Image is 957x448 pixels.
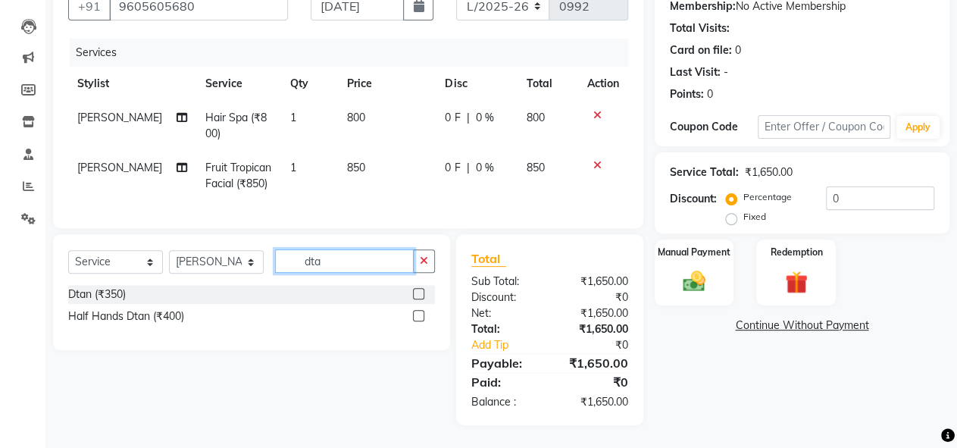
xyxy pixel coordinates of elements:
th: Action [578,67,628,101]
img: _gift.svg [778,268,815,296]
div: Discount: [460,290,549,305]
div: Total Visits: [670,20,730,36]
label: Manual Payment [658,246,730,259]
label: Redemption [770,246,822,259]
div: Dtan (₹350) [68,287,126,302]
div: Discount: [670,191,717,207]
span: Fruit Tropican Facial (₹850) [205,161,271,190]
div: ₹0 [549,290,639,305]
label: Fixed [743,210,766,224]
div: Points: [670,86,704,102]
span: 850 [527,161,545,174]
span: 850 [346,161,364,174]
img: _cash.svg [676,268,713,294]
label: Percentage [743,190,792,204]
a: Continue Without Payment [658,318,946,334]
input: Search or Scan [275,249,414,273]
div: Last Visit: [670,64,721,80]
div: ₹1,650.00 [549,354,639,372]
div: Coupon Code [670,119,758,135]
th: Qty [281,67,338,101]
th: Price [337,67,436,101]
span: [PERSON_NAME] [77,111,162,124]
span: 800 [527,111,545,124]
span: 0 F [445,110,460,126]
div: Payable: [460,354,549,372]
div: Service Total: [670,164,739,180]
div: Paid: [460,373,549,391]
th: Disc [436,67,518,101]
div: ₹1,650.00 [745,164,793,180]
span: | [466,160,469,176]
div: Card on file: [670,42,732,58]
span: [PERSON_NAME] [77,161,162,174]
span: 1 [290,161,296,174]
span: 0 % [475,110,493,126]
div: Balance : [460,394,549,410]
div: ₹0 [549,373,639,391]
div: 0 [735,42,741,58]
div: Sub Total: [460,274,549,290]
span: 1 [290,111,296,124]
span: | [466,110,469,126]
span: 0 F [445,160,460,176]
input: Enter Offer / Coupon Code [758,115,890,139]
div: ₹1,650.00 [549,305,639,321]
span: Total [471,251,506,267]
div: ₹1,650.00 [549,394,639,410]
span: 0 % [475,160,493,176]
div: ₹0 [565,337,640,353]
a: Add Tip [460,337,565,353]
div: Services [70,39,640,67]
th: Total [518,67,577,101]
div: Net: [460,305,549,321]
div: - [724,64,728,80]
div: 0 [707,86,713,102]
div: ₹1,650.00 [549,274,639,290]
button: Apply [896,116,940,139]
div: Total: [460,321,549,337]
div: Half Hands Dtan (₹400) [68,309,184,324]
span: 800 [346,111,364,124]
span: Hair Spa (₹800) [205,111,267,140]
div: ₹1,650.00 [549,321,639,337]
th: Stylist [68,67,196,101]
th: Service [196,67,281,101]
